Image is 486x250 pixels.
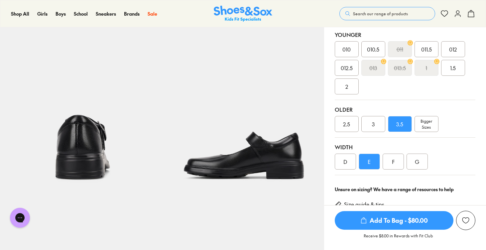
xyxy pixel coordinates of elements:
a: Brands [124,10,140,17]
span: 3 [372,120,375,128]
img: SNS_Logo_Responsive.svg [214,6,272,22]
a: Sale [148,10,157,17]
p: Receive $8.00 in Rewards with Fit Club [364,233,433,245]
div: D [335,154,356,170]
button: Add To Bag - $80.00 [335,211,453,230]
span: 011.5 [421,45,432,53]
a: School [74,10,88,17]
div: G [407,154,428,170]
span: 010 [342,45,351,53]
img: 7-109593_1 [162,38,324,200]
a: Girls [37,10,48,17]
div: Width [335,143,475,151]
a: Size guide & tips [344,201,384,208]
iframe: Gorgias live chat messenger [7,205,33,230]
s: 1 [425,64,427,72]
div: E [359,154,380,170]
span: 2 [345,82,348,90]
s: 011 [397,45,403,53]
button: Search our range of products [339,7,435,20]
div: Older [335,105,475,113]
span: 012.5 [341,64,353,72]
span: 2.5 [343,120,350,128]
div: Younger [335,31,475,39]
div: F [383,154,404,170]
a: Sneakers [96,10,116,17]
a: Boys [56,10,66,17]
span: Bigger Sizes [421,118,432,130]
s: 013 [369,64,377,72]
s: 013.5 [394,64,406,72]
button: Add to Wishlist [456,211,475,230]
span: 1.5 [450,64,456,72]
a: Shoes & Sox [214,6,272,22]
span: Search our range of products [353,11,408,17]
div: Unsure on sizing? We have a range of resources to help [335,186,475,193]
a: Shop All [11,10,29,17]
span: 3.5 [396,120,403,128]
span: 012 [449,45,457,53]
span: 010.5 [367,45,379,53]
